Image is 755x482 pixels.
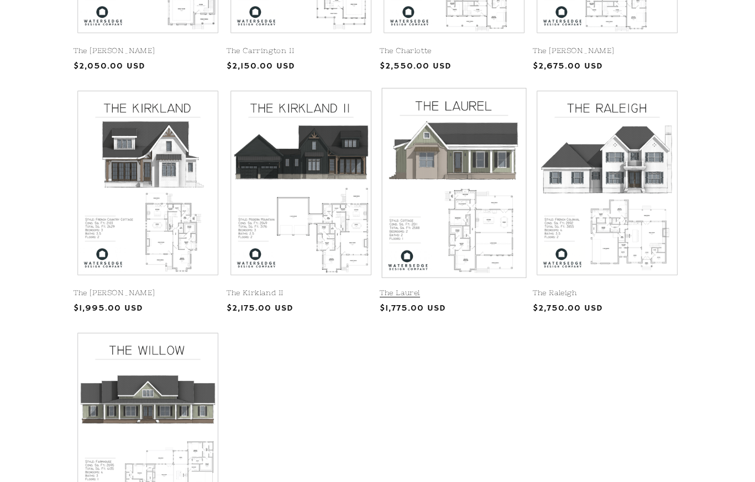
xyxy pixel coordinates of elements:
a: The [PERSON_NAME] [533,46,681,56]
a: The Charlotte [380,46,528,56]
a: The [PERSON_NAME] [74,46,222,56]
a: The Laurel [380,289,528,298]
a: The Carrington II [227,46,375,56]
a: The Raleigh [533,289,681,298]
a: The [PERSON_NAME] [74,289,222,298]
a: The Kirkland II [227,289,375,298]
